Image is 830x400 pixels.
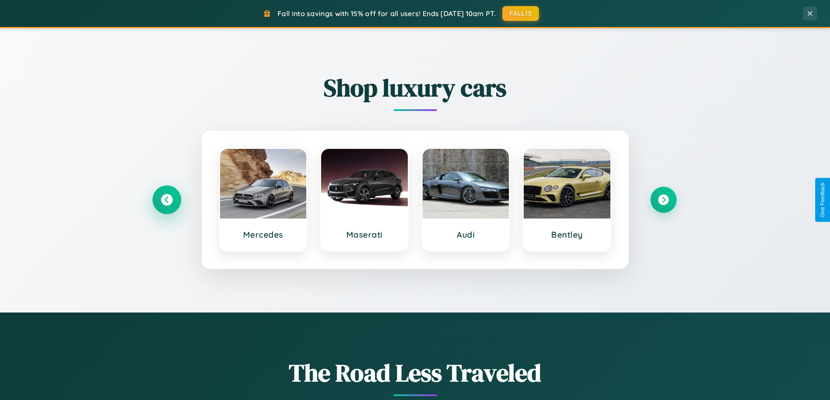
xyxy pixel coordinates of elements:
[820,182,826,218] div: Give Feedback
[229,229,298,240] h3: Mercedes
[154,71,677,104] h2: Shop luxury cars
[330,229,399,240] h3: Maserati
[154,356,677,390] h1: The Road Less Traveled
[278,9,496,18] span: Fall into savings with 15% off for all users! Ends [DATE] 10am PT.
[502,6,539,21] button: FALL15
[431,229,501,240] h3: Audi
[532,229,602,240] h3: Bentley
